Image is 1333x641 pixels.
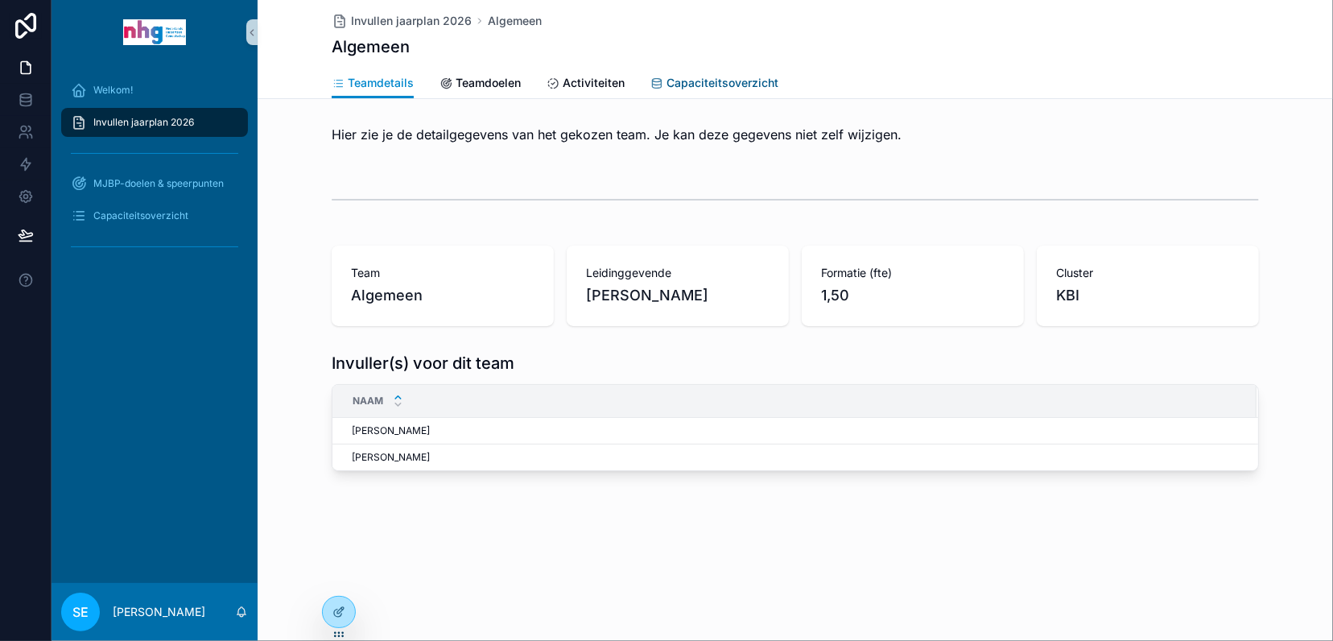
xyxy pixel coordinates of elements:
[72,602,89,622] span: SE
[586,284,708,307] span: [PERSON_NAME]
[351,284,534,307] span: Algemeen
[353,395,383,407] span: Naam
[547,68,625,101] a: Activiteiten
[563,75,625,91] span: Activiteiten
[821,265,1005,281] span: Formatie (fte)
[93,116,194,129] span: Invullen jaarplan 2026
[61,76,248,105] a: Welkom!
[352,451,430,464] span: [PERSON_NAME]
[666,75,778,91] span: Capaciteitsoverzicht
[1056,284,1079,307] span: KBI
[61,108,248,137] a: Invullen jaarplan 2026
[93,84,133,97] span: Welkom!
[123,19,186,45] img: App logo
[332,68,414,99] a: Teamdetails
[456,75,521,91] span: Teamdoelen
[351,13,472,29] span: Invullen jaarplan 2026
[61,201,248,230] a: Capaciteitsoverzicht
[586,265,770,281] span: Leidinggevende
[351,265,534,281] span: Team
[332,13,472,29] a: Invullen jaarplan 2026
[650,68,778,101] a: Capaciteitsoverzicht
[52,64,258,280] div: scrollable content
[348,75,414,91] span: Teamdetails
[488,13,542,29] a: Algemeen
[93,177,224,190] span: MJBP-doelen & speerpunten
[61,169,248,198] a: MJBP-doelen & speerpunten
[1056,265,1240,281] span: Cluster
[440,68,521,101] a: Teamdoelen
[332,35,410,58] h1: Algemeen
[332,125,902,144] p: Hier zie je de detailgegevens van het gekozen team. Je kan deze gegevens niet zelf wijzigen.
[821,284,1005,307] span: 1,50
[113,604,205,620] p: [PERSON_NAME]
[93,209,188,222] span: Capaciteitsoverzicht
[332,352,514,374] h1: Invuller(s) voor dit team
[352,424,430,437] span: [PERSON_NAME]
